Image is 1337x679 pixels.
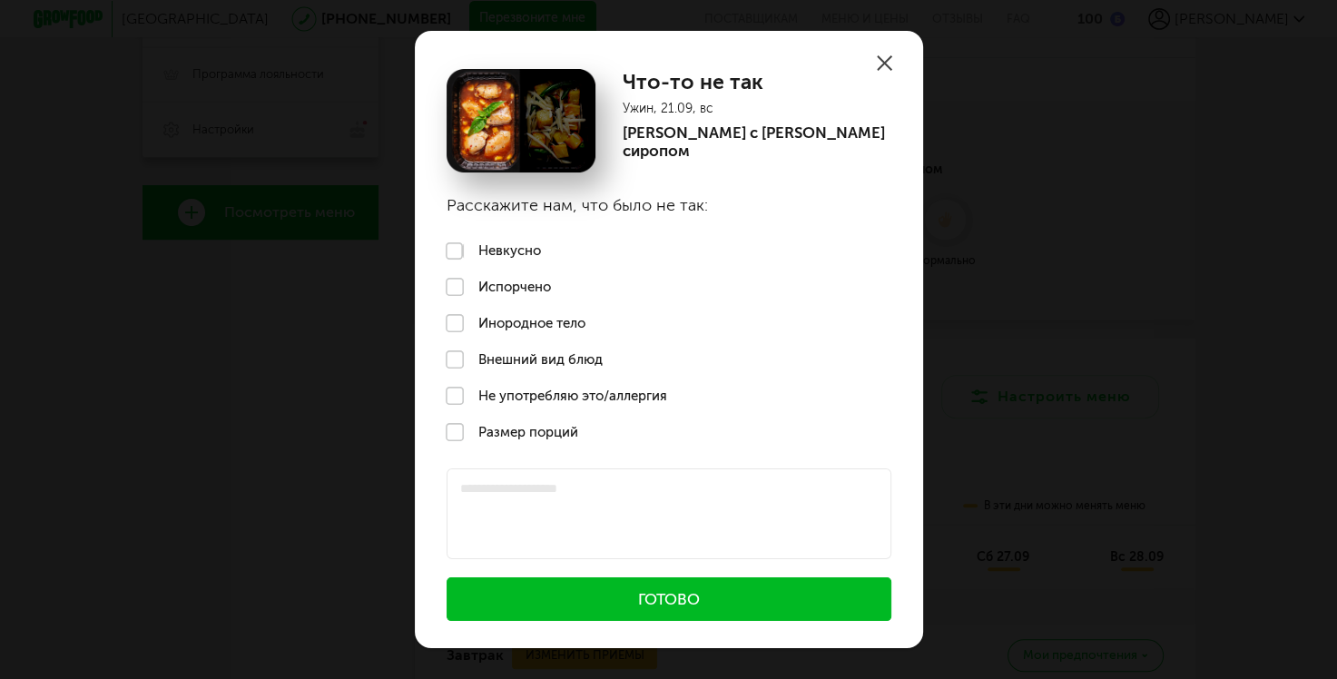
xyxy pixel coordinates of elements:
label: Инородное тело [415,305,923,341]
label: Внешний вид блюд [415,341,923,378]
label: Невкусно [415,233,923,270]
label: Размер порций [415,414,923,450]
p: Ужин, 21.09, вс [623,101,891,116]
h1: Что-то не так [623,69,891,94]
label: Не употребляю это/аллергия [415,378,923,414]
h3: Расскажите нам, что было не так: [415,172,923,233]
img: Курица с кленовым сиропом [447,69,595,172]
button: Готово [447,577,891,621]
p: [PERSON_NAME] с [PERSON_NAME] сиропом [623,123,891,160]
label: Испорчено [415,269,923,305]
